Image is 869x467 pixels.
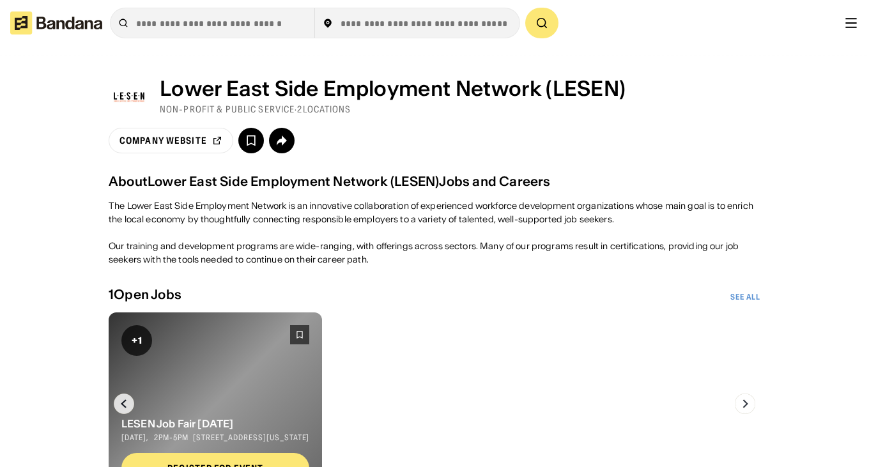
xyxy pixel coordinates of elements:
div: 2pm - 5pm [154,433,188,443]
div: Lower East Side Employment Network (LESEN) Jobs and Careers [148,174,551,189]
img: Right Arrow [735,394,755,414]
div: Non-Profit & Public Service · 2 Locations [160,103,626,115]
div: company website [119,136,207,145]
div: 1 Open Jobs [109,287,181,302]
img: Lower East Side Employment Network (LESEN) logo [109,77,150,118]
a: company website [109,128,233,153]
div: [DATE], [121,433,149,443]
div: The Lower East Side Employment Network is an innovative collaboration of experienced workforce de... [109,199,760,266]
div: About [109,174,148,189]
div: LESEN Job Fair [DATE] [121,418,309,430]
div: + 1 [132,336,141,345]
div: Lower East Side Employment Network (LESEN) [160,77,626,101]
div: [STREET_ADDRESS][US_STATE] [193,433,309,443]
img: Bandana logotype [10,11,102,34]
a: See All [730,292,760,302]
